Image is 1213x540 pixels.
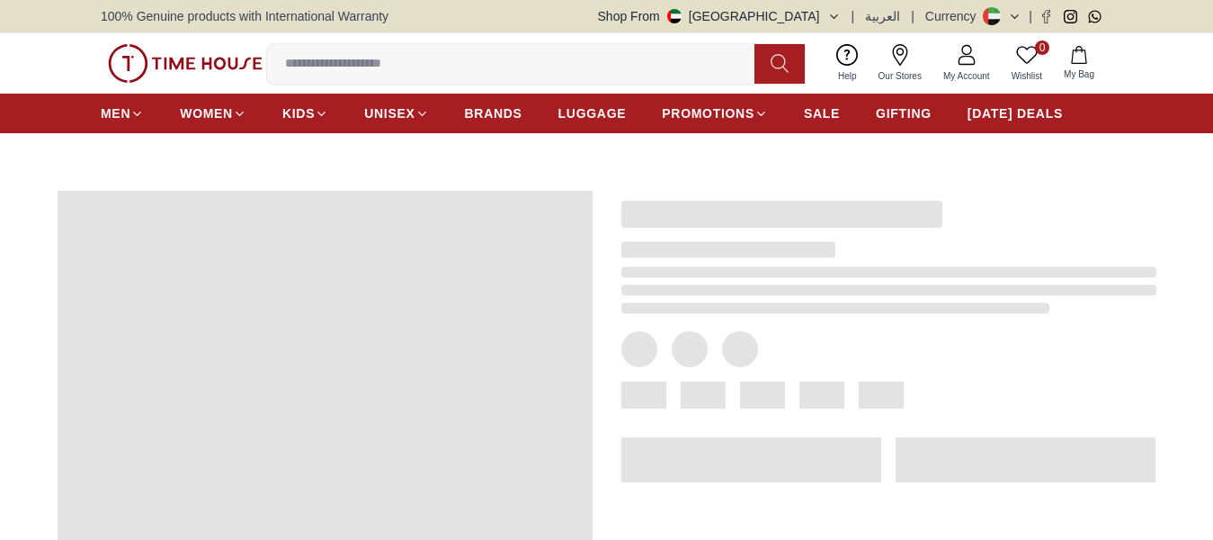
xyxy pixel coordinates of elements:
[558,104,627,122] span: LUGGAGE
[465,97,522,130] a: BRANDS
[1057,67,1102,81] span: My Bag
[831,69,864,83] span: Help
[558,97,627,130] a: LUGGAGE
[101,7,388,25] span: 100% Genuine products with International Warranty
[871,69,929,83] span: Our Stores
[1039,10,1053,23] a: Facebook
[1004,69,1049,83] span: Wishlist
[282,97,328,130] a: KIDS
[804,104,840,122] span: SALE
[662,97,768,130] a: PROMOTIONS
[282,104,315,122] span: KIDS
[1029,7,1032,25] span: |
[876,104,932,122] span: GIFTING
[868,40,932,86] a: Our Stores
[1035,40,1049,55] span: 0
[865,7,900,25] button: العربية
[852,7,855,25] span: |
[364,97,428,130] a: UNISEX
[465,104,522,122] span: BRANDS
[968,97,1063,130] a: [DATE] DEALS
[180,97,246,130] a: WOMEN
[598,7,841,25] button: Shop From[GEOGRAPHIC_DATA]
[876,97,932,130] a: GIFTING
[1088,10,1102,23] a: Whatsapp
[180,104,233,122] span: WOMEN
[925,7,984,25] div: Currency
[936,69,997,83] span: My Account
[667,9,682,23] img: United Arab Emirates
[1001,40,1053,86] a: 0Wishlist
[364,104,415,122] span: UNISEX
[1064,10,1077,23] a: Instagram
[662,104,754,122] span: PROMOTIONS
[911,7,914,25] span: |
[968,104,1063,122] span: [DATE] DEALS
[101,104,130,122] span: MEN
[101,97,144,130] a: MEN
[108,44,263,83] img: ...
[827,40,868,86] a: Help
[1053,42,1105,85] button: My Bag
[804,97,840,130] a: SALE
